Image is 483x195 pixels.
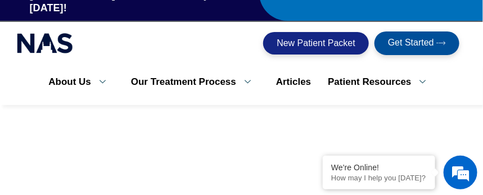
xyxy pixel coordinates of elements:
a: About Us [40,70,123,94]
img: national addiction specialists online suboxone clinic - logo [17,30,73,56]
span: Get Started [388,38,434,48]
a: Articles [268,70,319,94]
a: Patient Resources [319,70,443,94]
div: We're Online! [331,163,427,172]
p: How may I help you today? [331,174,427,182]
a: Get Started [374,31,459,55]
a: Our Treatment Process [123,70,268,94]
a: New Patient Packet [263,32,369,55]
span: New Patient Packet [277,39,355,48]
